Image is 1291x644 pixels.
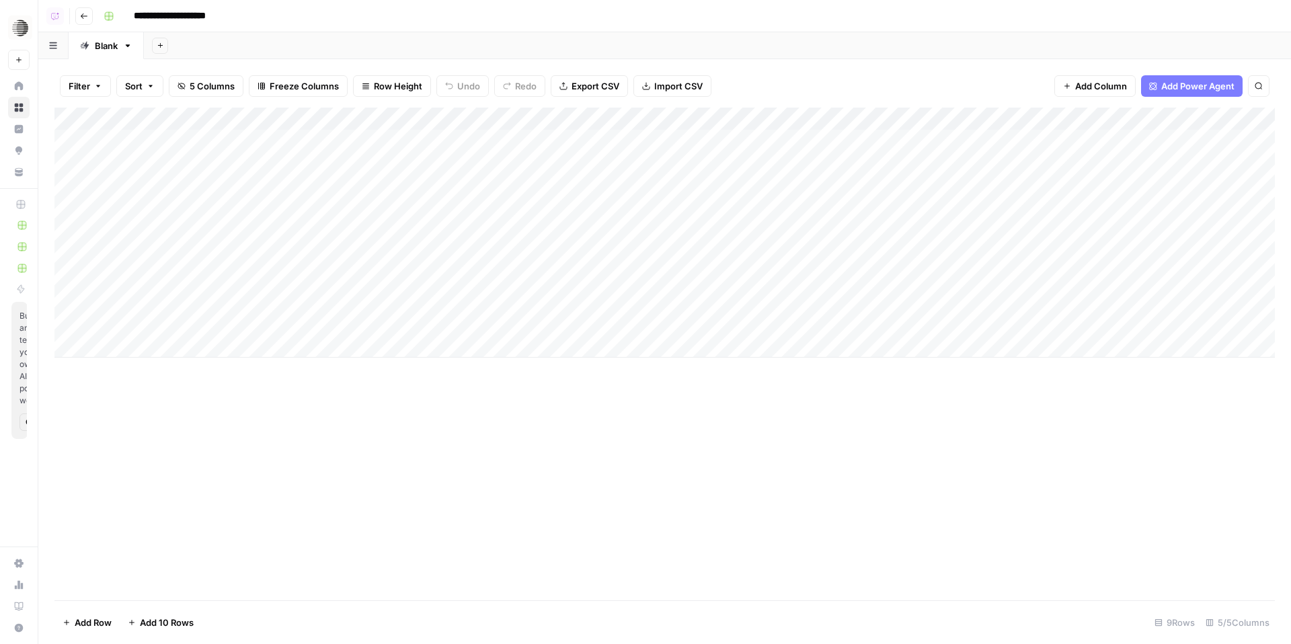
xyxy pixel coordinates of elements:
button: 5 Columns [169,75,243,97]
button: Undo [436,75,489,97]
span: 5 Columns [190,79,235,93]
button: Export CSV [551,75,628,97]
button: Add 10 Rows [120,612,202,633]
button: Help + Support [8,617,30,639]
div: Blank [95,39,118,52]
button: Sort [116,75,163,97]
div: 9 Rows [1149,612,1200,633]
span: Export CSV [572,79,619,93]
a: Home [8,75,30,97]
span: Redo [515,79,537,93]
a: Browse [8,97,30,118]
span: Add Row [75,616,112,629]
button: Redo [494,75,545,97]
button: Workspace: Parallel [8,11,30,44]
span: Add 10 Rows [140,616,194,629]
a: Your Data [8,161,30,183]
button: Filter [60,75,111,97]
span: Sort [125,79,143,93]
span: Import CSV [654,79,703,93]
a: Blank [69,32,144,59]
span: Add Column [1075,79,1127,93]
a: Insights [8,118,30,140]
span: Add Power Agent [1161,79,1235,93]
img: Parallel Logo [8,15,32,40]
button: Add Column [1054,75,1136,97]
button: Import CSV [633,75,711,97]
span: Undo [457,79,480,93]
button: Add Row [54,612,120,633]
div: 5/5 Columns [1200,612,1275,633]
a: Usage [8,574,30,596]
span: Freeze Columns [270,79,339,93]
a: Opportunities [8,140,30,161]
button: Add Power Agent [1141,75,1243,97]
button: Get Started [19,413,40,431]
span: Filter [69,79,90,93]
a: Settings [8,553,30,574]
span: Get Started [26,416,34,428]
span: Row Height [374,79,422,93]
a: Learning Hub [8,596,30,617]
button: Freeze Columns [249,75,348,97]
button: Row Height [353,75,431,97]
